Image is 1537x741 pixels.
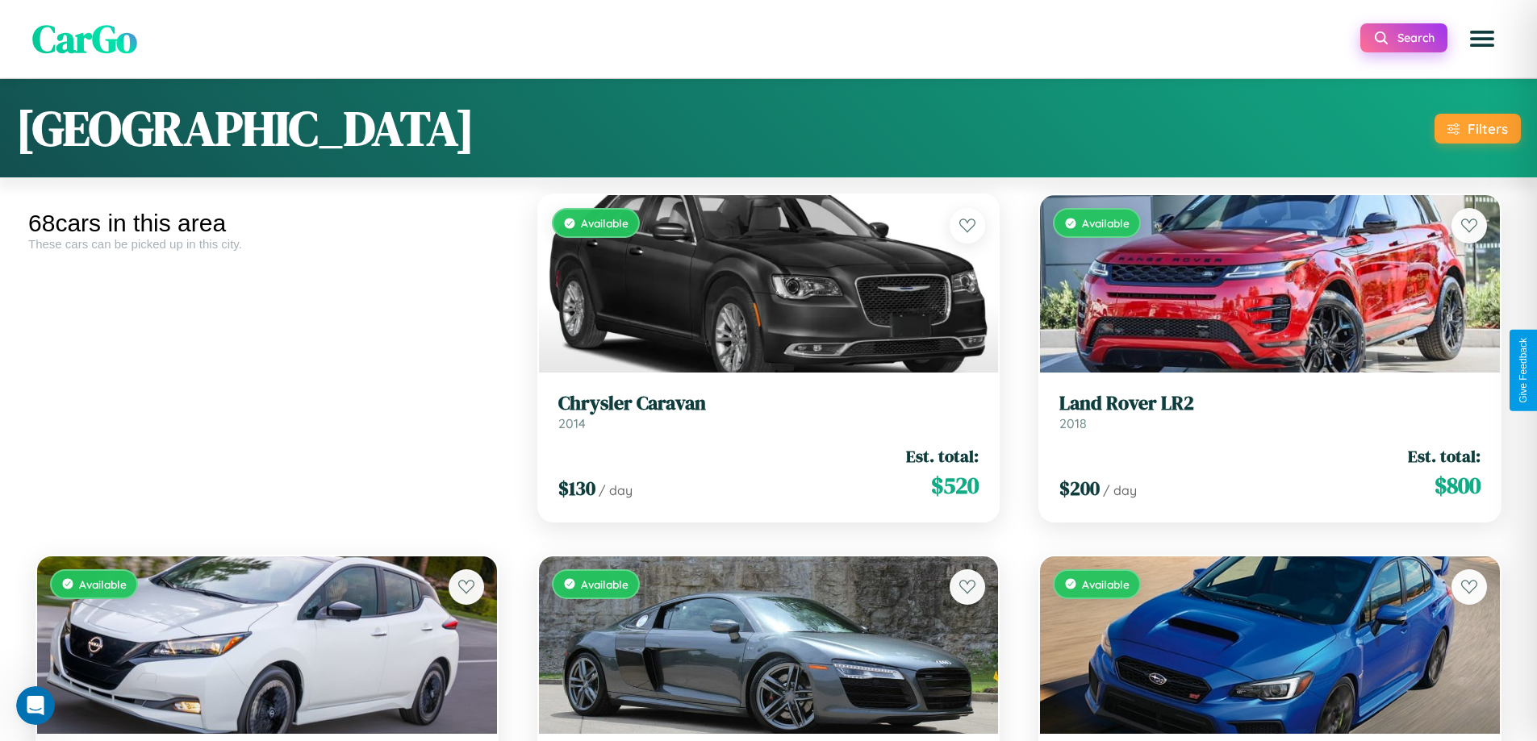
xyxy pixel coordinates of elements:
h3: Chrysler Caravan [558,392,979,415]
span: $ 130 [558,475,595,502]
span: 2018 [1059,415,1087,431]
span: Available [581,216,629,230]
span: CarGo [32,12,137,65]
span: Available [1082,216,1130,230]
div: These cars can be picked up in this city. [28,237,506,251]
span: 2014 [558,415,586,431]
span: $ 520 [931,469,979,502]
button: Filters [1435,114,1521,144]
a: Land Rover LR22018 [1059,392,1481,431]
button: Search [1360,23,1447,52]
a: Chrysler Caravan2014 [558,392,979,431]
span: Available [1082,577,1130,591]
span: $ 800 [1435,469,1481,502]
iframe: Intercom live chat [16,686,55,725]
div: Give Feedback [1518,338,1529,403]
div: Filters [1468,120,1508,137]
div: 68 cars in this area [28,210,506,237]
span: Est. total: [1408,444,1481,468]
span: $ 200 [1059,475,1100,502]
span: / day [1103,482,1137,498]
span: Est. total: [906,444,979,468]
span: Available [581,577,629,591]
span: Available [79,577,127,591]
button: Open menu [1460,16,1505,61]
h1: [GEOGRAPHIC_DATA] [16,95,474,161]
h3: Land Rover LR2 [1059,392,1481,415]
span: Search [1397,31,1435,45]
span: / day [599,482,633,498]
